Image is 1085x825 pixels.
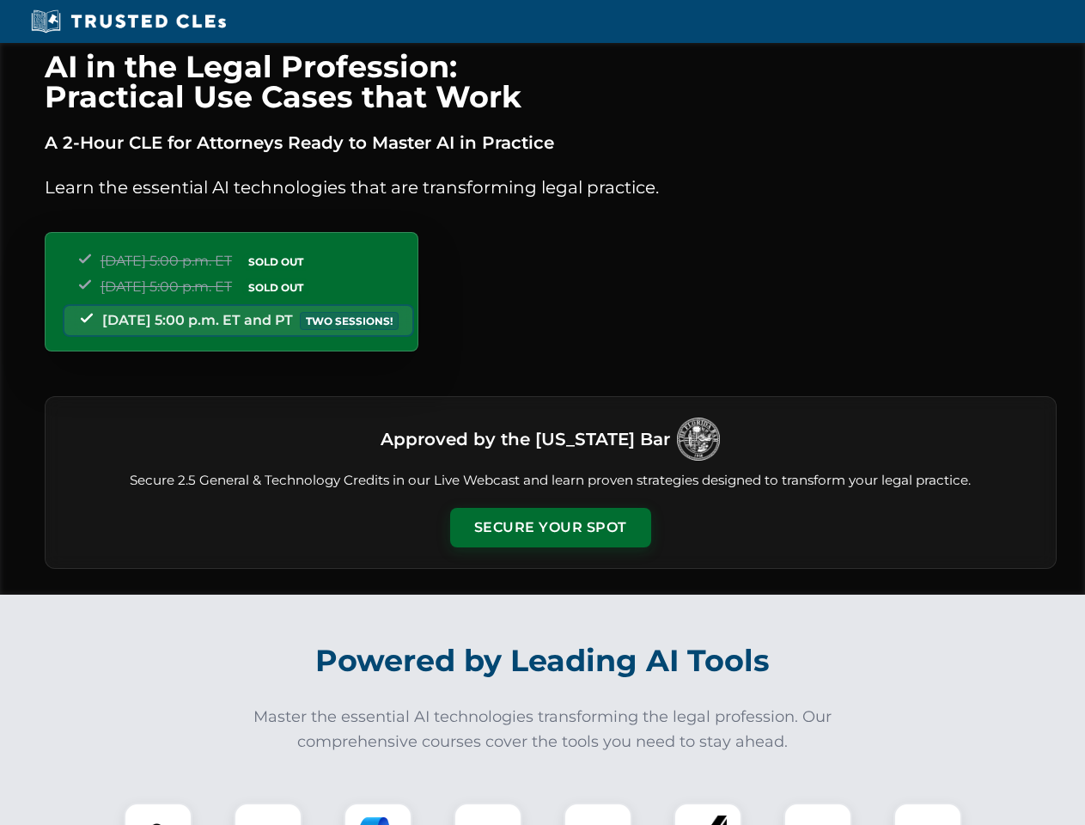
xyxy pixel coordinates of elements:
h2: Powered by Leading AI Tools [67,631,1019,691]
p: Secure 2.5 General & Technology Credits in our Live Webcast and learn proven strategies designed ... [66,471,1035,491]
button: Secure Your Spot [450,508,651,547]
img: Trusted CLEs [26,9,231,34]
h3: Approved by the [US_STATE] Bar [381,424,670,455]
p: Learn the essential AI technologies that are transforming legal practice. [45,174,1057,201]
p: Master the essential AI technologies transforming the legal profession. Our comprehensive courses... [242,705,844,755]
span: [DATE] 5:00 p.m. ET [101,278,232,295]
span: SOLD OUT [242,253,309,271]
span: SOLD OUT [242,278,309,296]
span: [DATE] 5:00 p.m. ET [101,253,232,269]
img: Logo [677,418,720,461]
p: A 2-Hour CLE for Attorneys Ready to Master AI in Practice [45,129,1057,156]
h1: AI in the Legal Profession: Practical Use Cases that Work [45,52,1057,112]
